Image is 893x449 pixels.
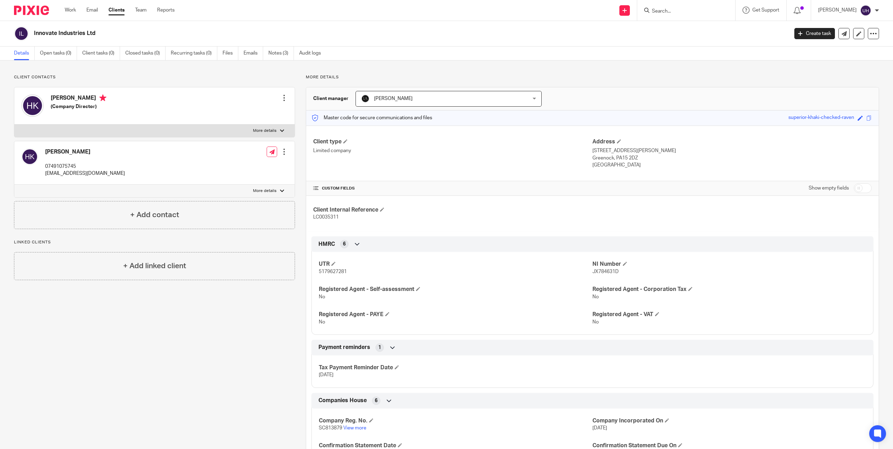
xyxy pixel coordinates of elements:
[313,138,592,145] h4: Client type
[794,28,835,39] a: Create task
[592,147,872,154] p: [STREET_ADDRESS][PERSON_NAME]
[592,155,872,162] p: Greenock, PA15 2DZ
[651,8,714,15] input: Search
[592,311,866,318] h4: Registered Agent - VAT
[319,261,592,268] h4: UTR
[51,103,106,110] h5: (Company Director)
[375,397,378,404] span: 6
[319,311,592,318] h4: Registered Agent - PAYE
[45,163,125,170] p: 07491075745
[99,94,106,101] i: Primary
[40,47,77,60] a: Open tasks (0)
[313,215,339,220] span: LC0035311
[361,94,370,103] img: Lockhart+Amin+-+1024x1024+-+light+on+dark.jpg
[592,417,866,425] h4: Company Incorporated On
[299,47,326,60] a: Audit logs
[319,269,347,274] span: 5179627281
[123,261,186,271] h4: + Add linked client
[592,261,866,268] h4: NI Number
[809,185,849,192] label: Show empty fields
[21,94,44,117] img: svg%3E
[223,47,238,60] a: Files
[319,320,325,325] span: No
[592,426,607,430] span: [DATE]
[253,188,276,194] p: More details
[592,162,872,169] p: [GEOGRAPHIC_DATA]
[860,5,871,16] img: svg%3E
[788,114,854,122] div: superior-khaki-checked-raven
[45,148,125,156] h4: [PERSON_NAME]
[319,294,325,299] span: No
[14,240,295,245] p: Linked clients
[378,344,381,351] span: 1
[21,148,38,165] img: svg%3E
[135,7,147,14] a: Team
[157,7,175,14] a: Reports
[592,286,866,293] h4: Registered Agent - Corporation Tax
[244,47,263,60] a: Emails
[14,47,35,60] a: Details
[171,47,217,60] a: Recurring tasks (0)
[82,47,120,60] a: Client tasks (0)
[319,417,592,425] h4: Company Reg. No.
[343,426,366,430] a: View more
[313,186,592,191] h4: CUSTOM FIELDS
[14,6,49,15] img: Pixie
[592,294,599,299] span: No
[374,96,413,101] span: [PERSON_NAME]
[313,95,349,102] h3: Client manager
[313,206,592,214] h4: Client Internal Reference
[14,74,295,80] p: Client contacts
[108,7,125,14] a: Clients
[319,372,333,377] span: [DATE]
[319,286,592,293] h4: Registered Agent - Self-assessment
[45,170,125,177] p: [EMAIL_ADDRESS][DOMAIN_NAME]
[86,7,98,14] a: Email
[592,138,872,145] h4: Address
[343,241,346,248] span: 6
[319,426,342,430] span: SC813879
[319,364,592,371] h4: Tax Payment Reminder Date
[592,269,619,274] span: JX784631D
[51,94,106,103] h4: [PERSON_NAME]
[268,47,294,60] a: Notes (3)
[34,30,634,37] h2: Innovate Industries Ltd
[592,320,599,325] span: No
[318,397,367,404] span: Companies House
[65,7,76,14] a: Work
[311,114,432,121] p: Master code for secure communications and files
[313,147,592,154] p: Limited company
[318,241,335,248] span: HMRC
[318,344,370,351] span: Payment reminders
[752,8,779,13] span: Get Support
[253,128,276,134] p: More details
[125,47,166,60] a: Closed tasks (0)
[130,209,179,220] h4: + Add contact
[818,7,857,14] p: [PERSON_NAME]
[306,74,879,80] p: More details
[14,26,29,41] img: svg%3E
